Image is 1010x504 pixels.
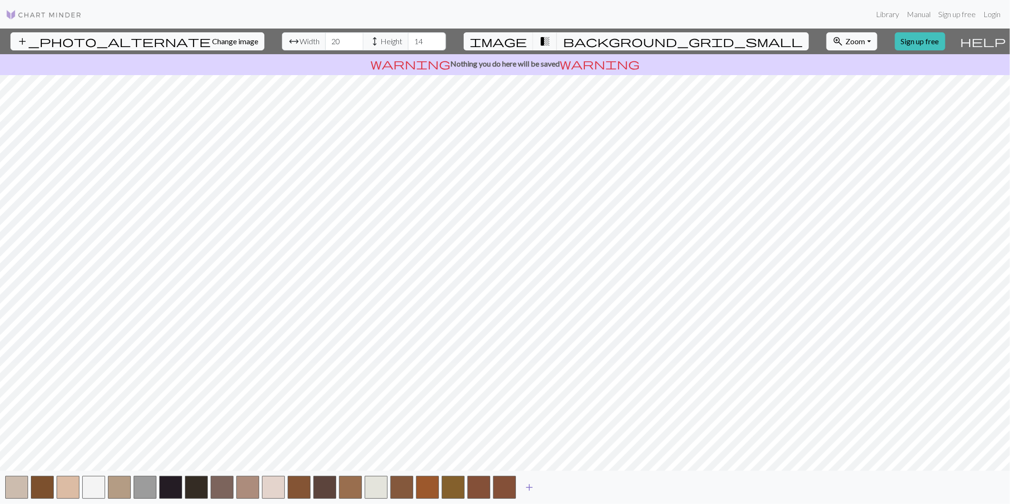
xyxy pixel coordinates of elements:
img: Logo [6,9,82,20]
span: add_photo_alternate [17,35,211,48]
span: height [369,35,380,48]
span: Zoom [846,37,865,46]
button: Change image [10,32,264,50]
span: Change image [212,37,258,46]
span: warning [560,57,640,70]
span: warning [370,57,450,70]
span: image [470,35,527,48]
span: background_grid_small [563,35,803,48]
span: arrow_range [288,35,300,48]
button: Zoom [826,32,877,50]
span: add [524,481,535,494]
span: help [960,35,1006,48]
button: Help [956,29,1010,54]
span: zoom_in [833,35,844,48]
a: Manual [903,5,934,24]
span: Height [380,36,402,47]
a: Sign up free [934,5,980,24]
span: transition_fade [539,35,551,48]
a: Login [980,5,1004,24]
a: Library [872,5,903,24]
p: Nothing you do here will be saved [4,58,1006,69]
span: Width [300,36,320,47]
button: Add color [517,478,541,496]
a: Sign up free [895,32,945,50]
